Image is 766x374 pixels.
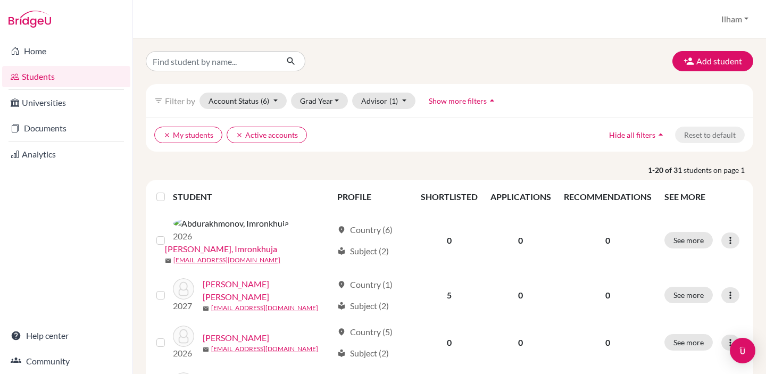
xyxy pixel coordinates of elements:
button: See more [664,232,713,248]
span: (6) [261,96,269,105]
p: 0 [564,234,652,247]
button: Add student [672,51,753,71]
span: mail [165,257,171,264]
td: 0 [484,319,557,366]
span: Hide all filters [609,130,655,139]
th: STUDENT [173,184,331,210]
a: [PERSON_NAME] [203,331,269,344]
i: clear [163,131,171,139]
button: Advisor(1) [352,93,415,109]
span: students on page 1 [684,164,753,176]
div: Country (5) [337,326,393,338]
span: mail [203,346,209,353]
a: Analytics [2,144,130,165]
a: Community [2,351,130,372]
a: Students [2,66,130,87]
a: Help center [2,325,130,346]
img: Alfonsi, Emilie [173,326,194,347]
a: Home [2,40,130,62]
img: Bridge-U [9,11,51,28]
td: 5 [414,271,484,319]
p: 2027 [173,300,194,312]
span: local_library [337,247,346,255]
th: SHORTLISTED [414,184,484,210]
p: 2026 [173,230,289,243]
td: 0 [484,271,557,319]
p: 2026 [173,347,194,360]
span: local_library [337,349,346,358]
button: Ilham [717,9,753,29]
img: Abdurakhmonov, Imronkhuja [173,217,289,230]
span: location_on [337,280,346,289]
a: [PERSON_NAME] [PERSON_NAME] [203,278,332,303]
span: Filter by [165,96,195,106]
button: Grad Year [291,93,348,109]
span: local_library [337,302,346,310]
a: Universities [2,92,130,113]
i: clear [236,131,243,139]
th: SEE MORE [658,184,749,210]
span: Show more filters [429,96,487,105]
i: filter_list [154,96,163,105]
span: (1) [389,96,398,105]
div: Subject (2) [337,300,389,312]
a: [EMAIL_ADDRESS][DOMAIN_NAME] [211,303,318,313]
i: arrow_drop_up [655,129,666,140]
button: See more [664,334,713,351]
button: Hide all filtersarrow_drop_up [600,127,675,143]
a: [EMAIL_ADDRESS][DOMAIN_NAME] [211,344,318,354]
button: clearMy students [154,127,222,143]
button: Account Status(6) [199,93,287,109]
td: 0 [484,210,557,271]
a: Documents [2,118,130,139]
div: Subject (2) [337,347,389,360]
th: APPLICATIONS [484,184,557,210]
input: Find student by name... [146,51,278,71]
strong: 1-20 of 31 [648,164,684,176]
button: Reset to default [675,127,745,143]
span: location_on [337,226,346,234]
i: arrow_drop_up [487,95,497,106]
span: location_on [337,328,346,336]
div: Country (6) [337,223,393,236]
div: Subject (2) [337,245,389,257]
a: [PERSON_NAME], Imronkhuja [165,243,277,255]
button: Show more filtersarrow_drop_up [420,93,506,109]
td: 0 [414,210,484,271]
div: Country (1) [337,278,393,291]
button: clearActive accounts [227,127,307,143]
td: 0 [414,319,484,366]
div: Open Intercom Messenger [730,338,755,363]
button: See more [664,287,713,303]
th: PROFILE [331,184,414,210]
span: mail [203,305,209,312]
a: [EMAIL_ADDRESS][DOMAIN_NAME] [173,255,280,265]
p: 0 [564,289,652,302]
p: 0 [564,336,652,349]
th: RECOMMENDATIONS [557,184,658,210]
img: Agas, Mary Margarette Geronda [173,278,194,300]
